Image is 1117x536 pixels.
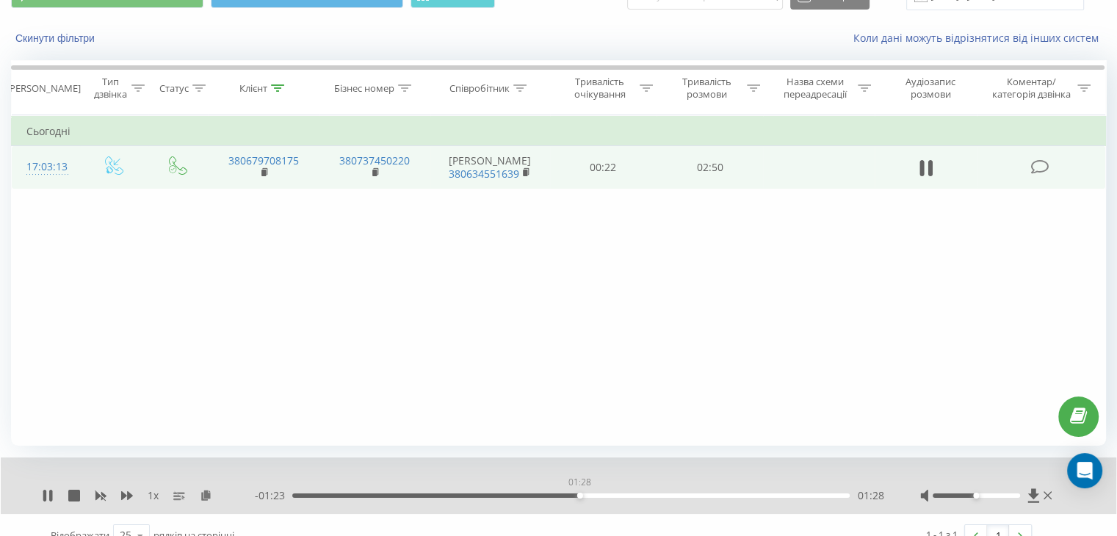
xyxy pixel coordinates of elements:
div: Клієнт [239,82,267,95]
div: Назва схеми переадресації [777,76,854,101]
div: Тип дзвінка [93,76,127,101]
div: Тривалість очікування [563,76,637,101]
td: Сьогодні [12,117,1106,146]
div: Співробітник [449,82,510,95]
span: 01:28 [857,488,883,503]
span: - 01:23 [255,488,292,503]
a: 380679708175 [228,153,299,167]
td: [PERSON_NAME] [430,146,550,189]
div: 17:03:13 [26,153,65,181]
div: Статус [159,82,189,95]
div: Open Intercom Messenger [1067,453,1102,488]
span: 1 x [148,488,159,503]
a: Коли дані можуть відрізнятися вiд інших систем [853,31,1106,45]
div: Тривалість розмови [670,76,743,101]
div: 01:28 [565,472,594,493]
div: Коментар/категорія дзвінка [988,76,1074,101]
a: 380737450220 [339,153,410,167]
button: Скинути фільтри [11,32,102,45]
div: [PERSON_NAME] [7,82,81,95]
div: Accessibility label [973,493,979,499]
td: 02:50 [657,146,763,189]
div: Бізнес номер [334,82,394,95]
div: Accessibility label [577,493,583,499]
td: 00:22 [550,146,657,189]
div: Аудіозапис розмови [888,76,974,101]
a: 380634551639 [449,167,519,181]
